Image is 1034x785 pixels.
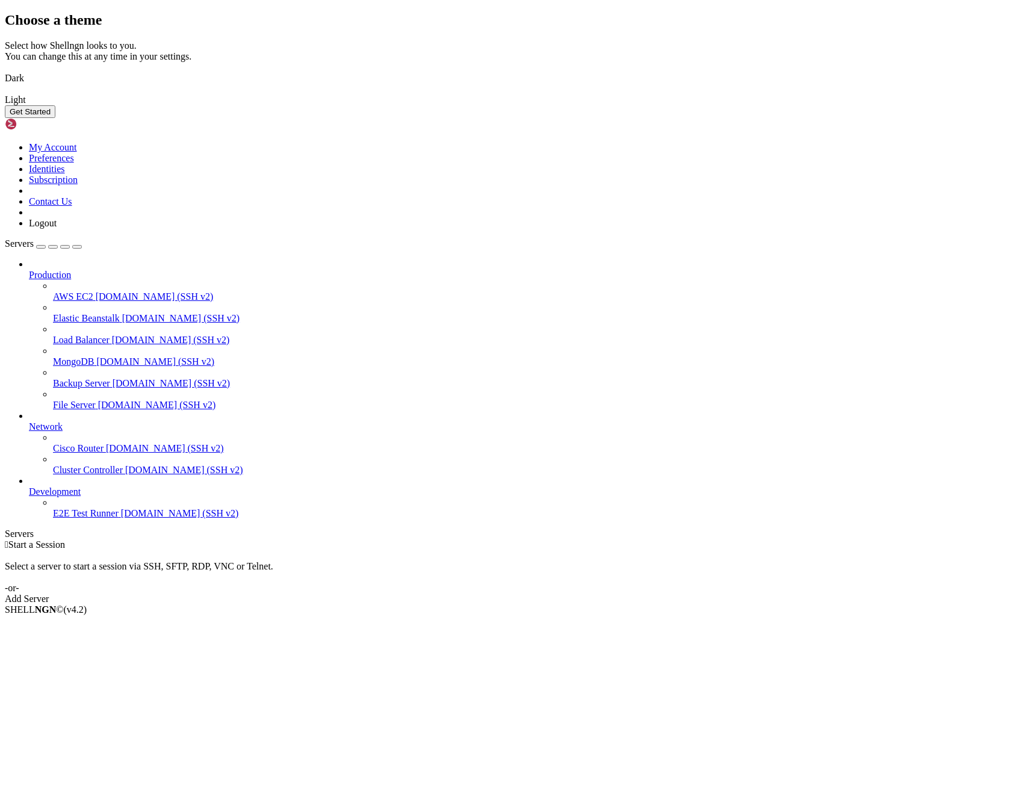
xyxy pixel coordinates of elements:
[121,508,239,518] span: [DOMAIN_NAME] (SSH v2)
[5,238,82,249] a: Servers
[29,421,1029,432] a: Network
[53,400,96,410] span: File Server
[53,356,94,367] span: MongoDB
[53,302,1029,324] li: Elastic Beanstalk [DOMAIN_NAME] (SSH v2)
[5,118,74,130] img: Shellngn
[53,335,110,345] span: Load Balancer
[5,238,34,249] span: Servers
[5,105,55,118] button: Get Started
[53,465,123,475] span: Cluster Controller
[96,356,214,367] span: [DOMAIN_NAME] (SSH v2)
[5,529,1029,539] div: Servers
[53,508,119,518] span: E2E Test Runner
[125,465,243,475] span: [DOMAIN_NAME] (SSH v2)
[5,40,1029,62] div: Select how Shellngn looks to you. You can change this at any time in your settings.
[64,604,87,615] span: 4.2.0
[53,324,1029,346] li: Load Balancer [DOMAIN_NAME] (SSH v2)
[29,142,77,152] a: My Account
[53,281,1029,302] li: AWS EC2 [DOMAIN_NAME] (SSH v2)
[53,432,1029,454] li: Cisco Router [DOMAIN_NAME] (SSH v2)
[53,291,93,302] span: AWS EC2
[53,389,1029,411] li: File Server [DOMAIN_NAME] (SSH v2)
[29,270,71,280] span: Production
[53,291,1029,302] a: AWS EC2 [DOMAIN_NAME] (SSH v2)
[5,73,1029,84] div: Dark
[29,486,1029,497] a: Development
[29,218,57,228] a: Logout
[113,378,231,388] span: [DOMAIN_NAME] (SSH v2)
[35,604,57,615] b: NGN
[5,539,8,550] span: 
[5,12,1029,28] h2: Choose a theme
[29,411,1029,476] li: Network
[53,346,1029,367] li: MongoDB [DOMAIN_NAME] (SSH v2)
[53,335,1029,346] a: Load Balancer [DOMAIN_NAME] (SSH v2)
[53,378,1029,389] a: Backup Server [DOMAIN_NAME] (SSH v2)
[5,594,1029,604] div: Add Server
[5,550,1029,594] div: Select a server to start a session via SSH, SFTP, RDP, VNC or Telnet. -or-
[53,443,1029,454] a: Cisco Router [DOMAIN_NAME] (SSH v2)
[53,378,110,388] span: Backup Server
[106,443,224,453] span: [DOMAIN_NAME] (SSH v2)
[53,367,1029,389] li: Backup Server [DOMAIN_NAME] (SSH v2)
[96,291,214,302] span: [DOMAIN_NAME] (SSH v2)
[53,465,1029,476] a: Cluster Controller [DOMAIN_NAME] (SSH v2)
[29,270,1029,281] a: Production
[53,508,1029,519] a: E2E Test Runner [DOMAIN_NAME] (SSH v2)
[53,443,104,453] span: Cisco Router
[29,196,72,206] a: Contact Us
[29,153,74,163] a: Preferences
[29,259,1029,411] li: Production
[5,604,87,615] span: SHELL ©
[98,400,216,410] span: [DOMAIN_NAME] (SSH v2)
[5,95,1029,105] div: Light
[29,164,65,174] a: Identities
[8,539,65,550] span: Start a Session
[53,313,120,323] span: Elastic Beanstalk
[29,486,81,497] span: Development
[53,356,1029,367] a: MongoDB [DOMAIN_NAME] (SSH v2)
[112,335,230,345] span: [DOMAIN_NAME] (SSH v2)
[53,497,1029,519] li: E2E Test Runner [DOMAIN_NAME] (SSH v2)
[29,421,63,432] span: Network
[29,175,78,185] a: Subscription
[53,400,1029,411] a: File Server [DOMAIN_NAME] (SSH v2)
[53,454,1029,476] li: Cluster Controller [DOMAIN_NAME] (SSH v2)
[122,313,240,323] span: [DOMAIN_NAME] (SSH v2)
[53,313,1029,324] a: Elastic Beanstalk [DOMAIN_NAME] (SSH v2)
[29,476,1029,519] li: Development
